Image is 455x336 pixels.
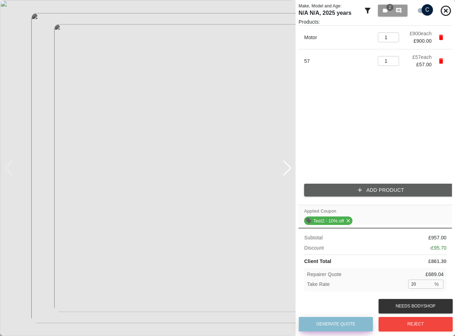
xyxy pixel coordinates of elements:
[403,37,432,45] p: £ 900.00
[304,244,324,252] p: Discount
[378,299,453,313] button: Needs Bodyshop
[304,57,374,65] p: 57
[304,209,336,214] span: Applied Coupon
[299,18,452,25] p: Products:
[430,244,447,252] p: -£ 95.70
[304,234,323,242] p: Subtotal
[428,258,447,265] p: £ 861.30
[304,258,331,265] p: Client Total
[299,317,373,331] button: Generate Quote
[378,317,453,331] button: Reject
[403,54,432,61] p: £ 57 each
[299,3,361,9] p: Make, Model and Age:
[307,271,342,278] p: Repairer Quote
[428,234,447,242] p: £ 957.00
[387,4,394,11] span: 2
[378,5,408,17] button: 2
[434,281,439,288] p: %
[304,216,352,225] div: Test2 - 10% off
[425,271,444,278] p: £ 689.04
[307,281,330,288] p: Take Rate
[304,34,374,41] p: Motor
[403,30,432,37] p: £ 900 each
[403,61,432,68] p: £ 57.00
[299,9,361,17] h1: N/A N/A , 2025 years
[311,218,347,225] span: Test2 - 10% off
